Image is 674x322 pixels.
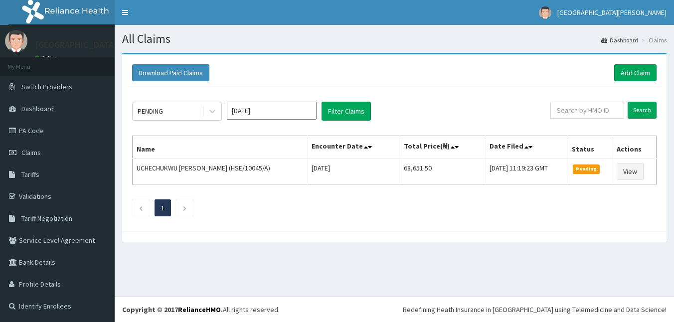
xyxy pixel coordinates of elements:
[403,305,667,315] div: Redefining Heath Insurance in [GEOGRAPHIC_DATA] using Telemedicine and Data Science!
[35,54,59,61] a: Online
[133,159,308,184] td: UCHECHUKWU [PERSON_NAME] (HSE/10045/A)
[122,305,223,314] strong: Copyright © 2017 .
[138,106,163,116] div: PENDING
[539,6,551,19] img: User Image
[21,104,54,113] span: Dashboard
[21,170,39,179] span: Tariffs
[5,30,27,52] img: User Image
[132,64,209,81] button: Download Paid Claims
[485,136,567,159] th: Date Filed
[308,136,400,159] th: Encounter Date
[161,203,165,212] a: Page 1 is your current page
[639,36,667,44] li: Claims
[628,102,657,119] input: Search
[613,136,657,159] th: Actions
[21,82,72,91] span: Switch Providers
[35,40,182,49] p: [GEOGRAPHIC_DATA][PERSON_NAME]
[322,102,371,121] button: Filter Claims
[614,64,657,81] a: Add Claim
[557,8,667,17] span: [GEOGRAPHIC_DATA][PERSON_NAME]
[182,203,187,212] a: Next page
[400,159,485,184] td: 68,651.50
[21,214,72,223] span: Tariff Negotiation
[227,102,317,120] input: Select Month and Year
[573,164,600,173] span: Pending
[601,36,638,44] a: Dashboard
[308,159,400,184] td: [DATE]
[400,136,485,159] th: Total Price(₦)
[550,102,624,119] input: Search by HMO ID
[567,136,613,159] th: Status
[21,148,41,157] span: Claims
[122,32,667,45] h1: All Claims
[133,136,308,159] th: Name
[139,203,143,212] a: Previous page
[617,163,644,180] a: View
[485,159,567,184] td: [DATE] 11:19:23 GMT
[115,297,674,322] footer: All rights reserved.
[178,305,221,314] a: RelianceHMO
